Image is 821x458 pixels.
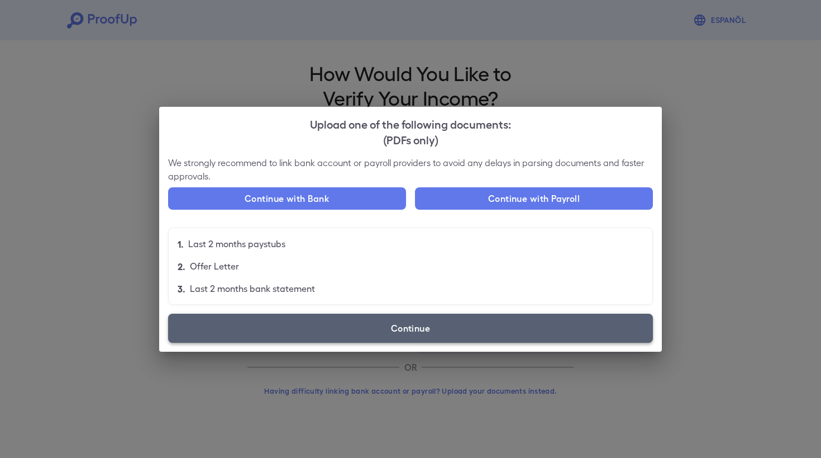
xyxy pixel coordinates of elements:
[159,107,662,156] h2: Upload one of the following documents:
[190,282,315,295] p: Last 2 months bank statement
[168,131,653,147] div: (PDFs only)
[168,156,653,183] p: We strongly recommend to link bank account or payroll providers to avoid any delays in parsing do...
[178,282,185,295] p: 3.
[168,314,653,343] label: Continue
[190,259,239,273] p: Offer Letter
[415,187,653,210] button: Continue with Payroll
[178,237,184,251] p: 1.
[178,259,185,273] p: 2.
[168,187,406,210] button: Continue with Bank
[188,237,285,251] p: Last 2 months paystubs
